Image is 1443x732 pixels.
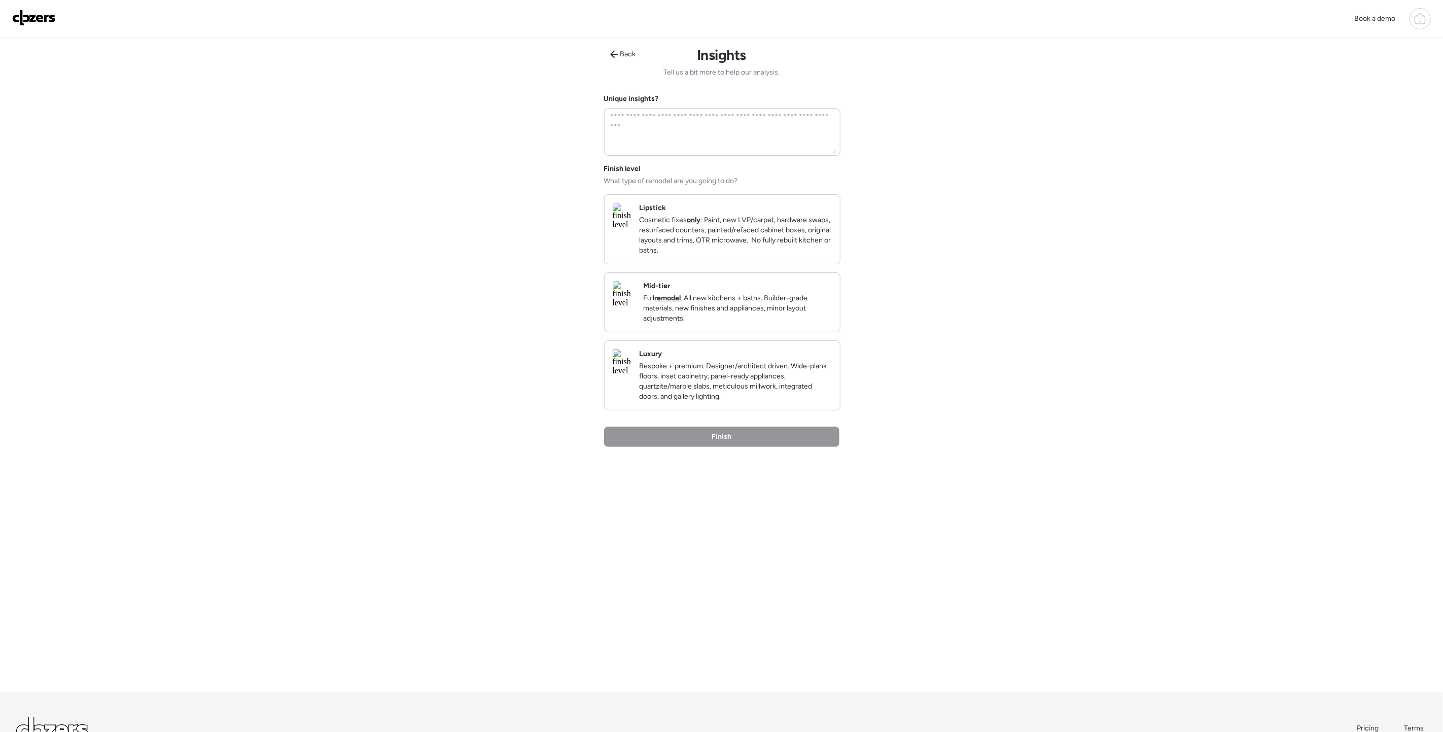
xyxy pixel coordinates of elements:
[643,281,670,291] h2: Mid-tier
[613,281,635,307] img: finish level
[604,164,641,174] span: Finish level
[654,294,681,302] strong: remodel
[620,49,636,59] span: Back
[639,361,832,402] p: Bespoke + premium. Designer/architect driven. Wide-plank floors, inset cabinetry, panel-ready app...
[639,203,666,213] h2: Lipstick
[697,46,746,63] h1: Insights
[639,215,832,256] p: Cosmetic fixes : Paint, new LVP/carpet, hardware swaps, resurfaced counters, painted/refaced cabi...
[12,10,56,26] img: Logo
[643,293,832,324] p: Full . All new kitchens + baths. Builder-grade materials, new finishes and appliances, minor layo...
[663,67,780,78] span: Tell us a bit more to help our analysis.
[604,176,738,186] span: What type of remodel are you going to do?
[712,432,731,442] span: Finish
[613,349,631,375] img: finish level
[604,94,659,103] label: Unique insights?
[687,216,700,224] strong: only
[639,349,662,359] h2: Luxury
[1354,14,1395,23] span: Book a demo
[613,203,631,229] img: finish level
